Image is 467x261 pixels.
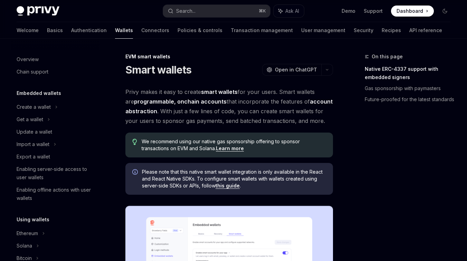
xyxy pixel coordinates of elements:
[17,242,32,250] div: Solana
[274,5,304,17] button: Ask AI
[11,53,99,66] a: Overview
[71,22,107,39] a: Authentication
[17,153,50,161] div: Export a wallet
[342,8,355,14] a: Demo
[17,6,59,16] img: dark logo
[409,22,442,39] a: API reference
[259,8,266,14] span: ⌘ K
[17,68,48,76] div: Chain support
[439,6,450,17] button: Toggle dark mode
[17,215,49,224] h5: Using wallets
[201,88,238,95] strong: smart wallets
[11,184,99,204] a: Enabling offline actions with user wallets
[231,22,293,39] a: Transaction management
[364,8,383,14] a: Support
[17,128,52,136] div: Update a wallet
[365,83,456,94] a: Gas sponsorship with paymasters
[365,64,456,83] a: Native ERC-4337 support with embedded signers
[115,22,133,39] a: Wallets
[11,126,99,138] a: Update a wallet
[17,165,95,182] div: Enabling server-side access to user wallets
[17,186,95,202] div: Enabling offline actions with user wallets
[372,52,403,61] span: On this page
[142,168,326,189] span: Please note that this native smart wallet integration is only available in the React and React Na...
[365,94,456,105] a: Future-proofed for the latest standards
[11,66,99,78] a: Chain support
[301,22,345,39] a: User management
[11,151,99,163] a: Export a wallet
[17,89,61,97] h5: Embedded wallets
[285,8,299,14] span: Ask AI
[275,66,317,73] span: Open in ChatGPT
[163,5,270,17] button: Search...⌘K
[17,115,43,124] div: Get a wallet
[178,22,222,39] a: Policies & controls
[17,229,38,238] div: Ethereum
[141,22,169,39] a: Connectors
[11,163,99,184] a: Enabling server-side access to user wallets
[354,22,373,39] a: Security
[142,138,326,152] span: We recommend using our native gas sponsorship offering to sponsor transactions on EVM and Solana.
[17,103,51,111] div: Create a wallet
[17,55,39,64] div: Overview
[176,7,196,15] div: Search...
[216,183,240,189] a: this guide
[397,8,423,14] span: Dashboard
[134,98,227,105] strong: programmable, onchain accounts
[125,53,333,60] div: EVM smart wallets
[132,169,139,176] svg: Info
[391,6,434,17] a: Dashboard
[125,87,333,126] span: Privy makes it easy to create for your users. Smart wallets are that incorporate the features of ...
[262,64,321,76] button: Open in ChatGPT
[216,145,244,152] a: Learn more
[17,22,39,39] a: Welcome
[17,140,49,148] div: Import a wallet
[132,139,137,145] svg: Tip
[125,64,191,76] h1: Smart wallets
[382,22,401,39] a: Recipes
[47,22,63,39] a: Basics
